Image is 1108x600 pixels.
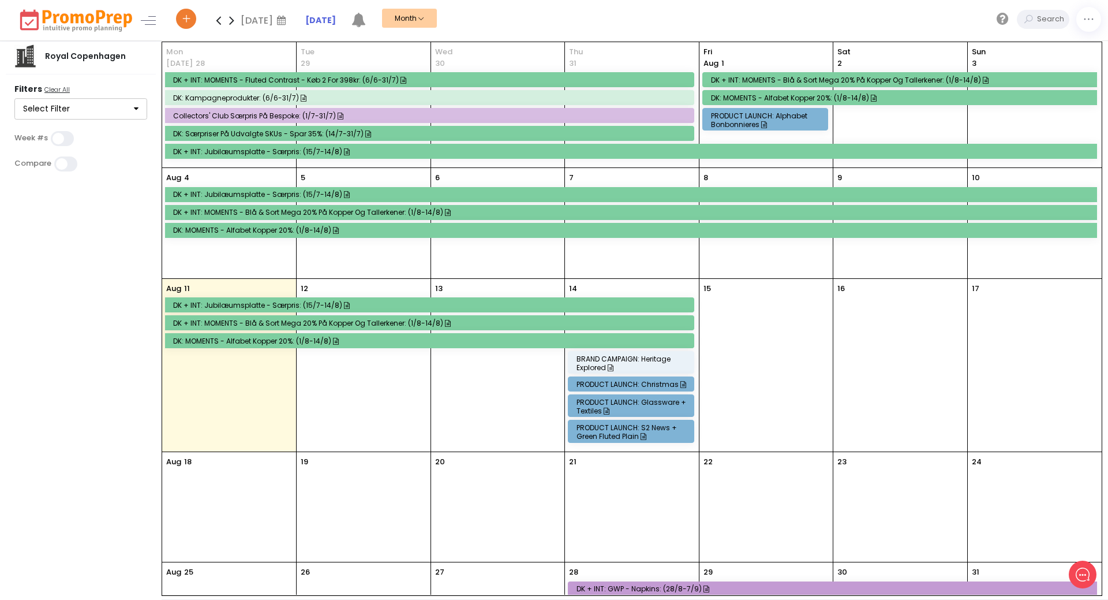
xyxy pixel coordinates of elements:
[166,456,181,468] p: Aug
[96,404,146,411] span: We run on Gist
[14,133,48,143] label: Week #s
[301,283,308,295] p: 12
[382,9,437,28] button: Month
[569,567,578,578] p: 28
[569,172,574,184] p: 7
[837,58,842,69] p: 2
[435,58,445,69] p: 30
[166,172,181,184] p: Aug
[837,283,845,295] p: 16
[166,58,193,69] p: [DATE]
[1034,10,1069,29] input: Search
[14,159,51,168] label: Compare
[703,172,708,184] p: 8
[435,46,561,58] span: Wed
[173,337,689,345] div: DK: MOMENTS - Alfabet kopper 20%: (1/8-14/8)
[703,456,713,468] p: 22
[17,56,214,74] h1: Hello [PERSON_NAME]!
[569,456,577,468] p: 21
[837,172,842,184] p: 9
[703,46,829,58] span: Fri
[569,283,577,295] p: 14
[837,46,963,58] span: Sat
[166,46,292,58] span: Mon
[435,283,443,295] p: 13
[14,83,42,95] strong: Filters
[301,567,310,578] p: 26
[972,456,982,468] p: 24
[173,319,689,327] div: DK + INT: MOMENTS - Blå & Sort Mega 20% på kopper og tallerkener: (1/8-14/8)
[173,208,1092,217] div: DK + INT: MOMENTS - Blå & Sort Mega 20% på kopper og tallerkener: (1/8-14/8)
[301,172,305,184] p: 5
[173,301,689,310] div: DK + INT: Jubilæumsplatte - særpris: (15/7-14/8)
[173,190,1092,199] div: DK + INT: Jubilæumsplatte - særpris: (15/7-14/8)
[577,380,689,389] div: PRODUCT LAUNCH: Christmas
[972,283,979,295] p: 17
[711,111,823,129] div: PRODUCT LAUNCH: Alphabet Bonbonnieres
[37,50,134,62] div: Royal Copenhagen
[569,46,695,58] span: Thu
[577,423,689,441] div: PRODUCT LAUNCH: S2 news + Green Fluted Plain
[173,226,1092,234] div: DK: MOMENTS - Alfabet kopper 20%: (1/8-14/8)
[301,46,426,58] span: Tue
[196,58,205,69] p: 28
[184,283,190,295] p: 11
[14,44,37,68] img: company.png
[569,58,577,69] p: 31
[837,456,847,468] p: 23
[577,355,689,372] div: BRAND CAMPAIGN: Heritage Explored
[435,567,444,578] p: 27
[74,123,138,132] span: New conversation
[305,14,336,26] strong: [DATE]
[837,567,847,578] p: 30
[703,283,711,295] p: 15
[435,172,440,184] p: 6
[184,567,193,578] p: 25
[18,116,213,139] button: New conversation
[173,147,1092,156] div: DK + INT: Jubilæumsplatte - særpris: (15/7-14/8)
[703,58,724,69] p: 1
[173,111,689,120] div: Collectors' Club Særpris på Bespoke: (1/7-31/7)
[14,98,147,120] button: Select Filter
[166,567,181,578] p: Aug
[972,58,976,69] p: 3
[17,77,214,95] h2: What can we do to help?
[435,456,445,468] p: 20
[972,172,980,184] p: 10
[703,567,713,578] p: 29
[577,398,689,415] div: PRODUCT LAUNCH: Glassware + Textiles
[173,129,689,138] div: DK: Særpriser på udvalgte SKUs - spar 35%: (14/7-31/7)
[184,172,189,184] p: 4
[972,46,1098,58] span: Sun
[173,94,689,102] div: DK: Kampagneprodukter: (6/6-31/7)
[301,456,308,468] p: 19
[703,58,718,69] span: Aug
[305,14,336,27] a: [DATE]
[972,567,979,578] p: 31
[173,76,689,84] div: DK + INT: MOMENTS - Fluted Contrast - Køb 2 for 398kr: (6/6-31/7)
[241,12,290,29] div: [DATE]
[1069,561,1096,588] iframe: gist-messenger-bubble-iframe
[711,94,1093,102] div: DK: MOMENTS - Alfabet kopper 20%: (1/8-14/8)
[301,58,310,69] p: 29
[166,283,181,295] p: Aug
[184,456,192,468] p: 18
[711,76,1093,84] div: DK + INT: MOMENTS - Blå & Sort Mega 20% på kopper og tallerkener: (1/8-14/8)
[577,584,1092,593] div: DK + INT: GWP - Napkins: (28/8-7/9)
